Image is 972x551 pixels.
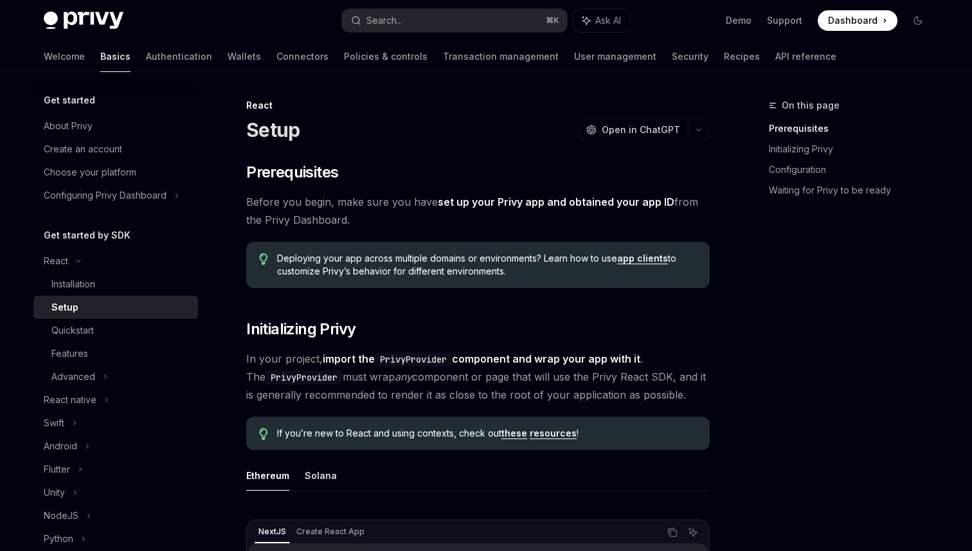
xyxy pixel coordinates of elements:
[228,41,261,72] a: Wallets
[33,296,198,319] a: Setup
[246,319,355,339] span: Initializing Privy
[617,253,668,264] a: app clients
[246,193,710,229] span: Before you begin, make sure you have from the Privy Dashboard.
[595,14,621,27] span: Ask AI
[344,41,428,72] a: Policies & controls
[44,188,166,203] div: Configuring Privy Dashboard
[828,14,878,27] span: Dashboard
[246,118,300,141] h1: Setup
[724,41,760,72] a: Recipes
[602,123,680,136] span: Open in ChatGPT
[33,114,198,138] a: About Privy
[33,319,198,342] a: Quickstart
[33,342,198,365] a: Features
[44,165,136,180] div: Choose your platform
[246,162,338,183] span: Prerequisites
[44,12,123,30] img: dark logo
[44,438,77,454] div: Android
[782,98,840,113] span: On this page
[51,323,94,338] div: Quickstart
[443,41,559,72] a: Transaction management
[259,428,268,440] svg: Tip
[323,352,640,365] strong: import the component and wrap your app with it
[438,195,674,209] a: set up your Privy app and obtained your app ID
[44,253,68,269] div: React
[44,508,78,523] div: NodeJS
[501,428,527,439] a: these
[277,427,697,440] span: If you’re new to React and using contexts, check out !
[769,180,939,201] a: Waiting for Privy to be ready
[769,118,939,139] a: Prerequisites
[33,273,198,296] a: Installation
[908,10,928,31] button: Toggle dark mode
[578,119,688,141] button: Open in ChatGPT
[375,352,452,366] code: PrivyProvider
[51,369,95,384] div: Advanced
[574,41,656,72] a: User management
[726,14,751,27] a: Demo
[255,524,290,539] div: NextJS
[100,41,130,72] a: Basics
[246,460,289,491] button: Ethereum
[395,370,412,383] em: any
[769,139,939,159] a: Initializing Privy
[51,300,78,315] div: Setup
[44,228,130,243] h5: Get started by SDK
[530,428,577,439] a: resources
[259,253,268,265] svg: Tip
[246,350,710,404] span: In your project, . The must wrap component or page that will use the Privy React SDK, and it is g...
[276,41,328,72] a: Connectors
[44,485,65,500] div: Unity
[265,370,343,384] code: PrivyProvider
[366,13,402,28] div: Search...
[44,93,95,108] h5: Get started
[33,138,198,161] a: Create an account
[818,10,897,31] a: Dashboard
[546,15,559,26] span: ⌘ K
[44,141,122,157] div: Create an account
[573,9,630,32] button: Ask AI
[44,118,93,134] div: About Privy
[292,524,368,539] div: Create React App
[44,462,70,477] div: Flutter
[146,41,212,72] a: Authentication
[672,41,708,72] a: Security
[246,99,710,112] div: React
[51,276,95,292] div: Installation
[775,41,836,72] a: API reference
[342,9,567,32] button: Search...⌘K
[664,524,681,541] button: Copy the contents from the code block
[44,392,96,408] div: React native
[769,159,939,180] a: Configuration
[44,41,85,72] a: Welcome
[44,531,73,546] div: Python
[44,415,64,431] div: Swift
[685,524,701,541] button: Ask AI
[767,14,802,27] a: Support
[33,161,198,184] a: Choose your platform
[277,252,697,278] span: Deploying your app across multiple domains or environments? Learn how to use to customize Privy’s...
[51,346,88,361] div: Features
[305,460,337,491] button: Solana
